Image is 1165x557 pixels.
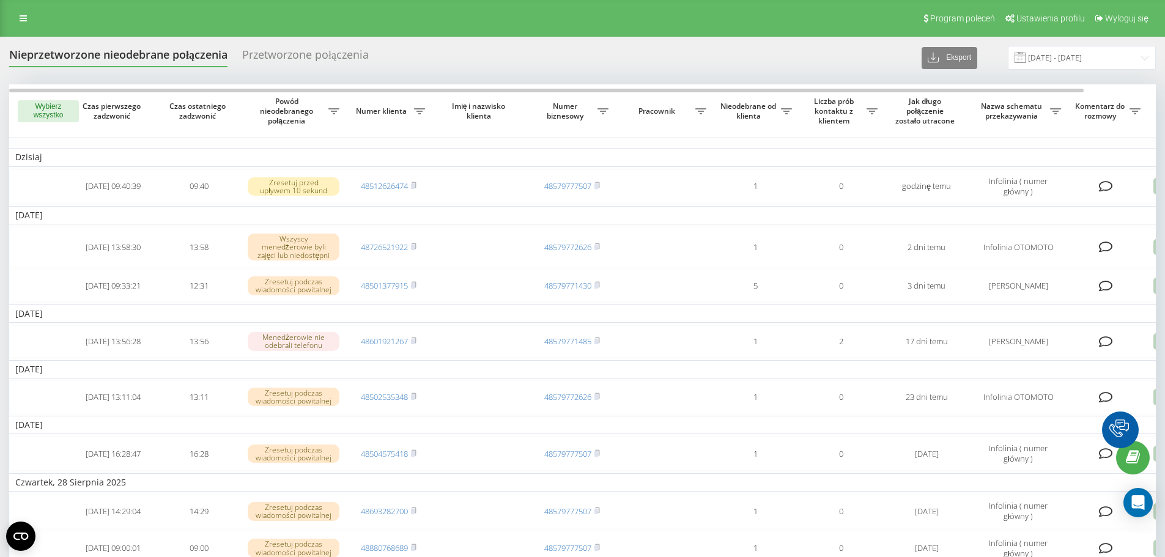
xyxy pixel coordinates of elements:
span: Komentarz do rozmowy [1073,101,1130,120]
td: 23 dni temu [884,381,969,413]
span: Pracownik [621,106,695,116]
span: Numer klienta [352,106,414,116]
a: 48579777507 [544,506,591,517]
a: 48501377915 [361,280,408,291]
span: Nieodebrane od klienta [719,101,781,120]
a: 48579772626 [544,242,591,253]
td: 16:28 [156,437,242,471]
div: Zresetuj podczas wiadomości powitalnej [248,276,339,295]
span: Jak długo połączenie zostało utracone [893,97,960,125]
div: Przetworzone połączenia [242,48,369,67]
div: Zresetuj podczas wiadomości powitalnej [248,388,339,406]
td: 1 [712,494,798,528]
td: 0 [798,227,884,267]
a: 48579777507 [544,542,591,553]
td: [DATE] 13:11:04 [70,381,156,413]
div: Open Intercom Messenger [1123,488,1153,517]
span: Nazwa schematu przekazywania [975,101,1050,120]
span: Powód nieodebranego połączenia [248,97,328,125]
td: 1 [712,325,798,358]
td: [DATE] 09:33:21 [70,270,156,302]
a: 48693282700 [361,506,408,517]
td: [PERSON_NAME] [969,325,1067,358]
td: 0 [798,494,884,528]
td: 12:31 [156,270,242,302]
a: 48512626474 [361,180,408,191]
td: 1 [712,227,798,267]
td: godzinę temu [884,169,969,204]
span: Czas pierwszego zadzwonić [80,101,146,120]
td: Infolinia ( numer główny ) [969,494,1067,528]
span: Czas ostatniego zadzwonić [166,101,232,120]
td: Infolinia ( numer główny ) [969,169,1067,204]
span: Numer biznesowy [535,101,597,120]
span: Wyloguj się [1105,13,1148,23]
a: 48726521922 [361,242,408,253]
span: Program poleceń [930,13,995,23]
a: 48504575418 [361,448,408,459]
a: 48579777507 [544,448,591,459]
td: [DATE] 09:40:39 [70,169,156,204]
td: Infolinia ( numer główny ) [969,437,1067,471]
td: 1 [712,437,798,471]
a: 48579777507 [544,180,591,191]
td: 0 [798,381,884,413]
div: Zresetuj podczas wiadomości powitalnej [248,444,339,463]
div: Zresetuj przed upływem 10 sekund [248,177,339,196]
div: Zresetuj podczas wiadomości powitalnej [248,539,339,557]
td: 0 [798,270,884,302]
td: 5 [712,270,798,302]
a: 48601921267 [361,336,408,347]
td: Infolinia OTOMOTO [969,227,1067,267]
a: 48579772626 [544,391,591,402]
span: Imię i nazwisko klienta [442,101,519,120]
td: 09:40 [156,169,242,204]
td: 2 [798,325,884,358]
td: [DATE] [884,494,969,528]
span: Ustawienia profilu [1016,13,1085,23]
button: Wybierz wszystko [18,100,79,122]
a: 48880768689 [361,542,408,553]
td: 13:58 [156,227,242,267]
td: 2 dni temu [884,227,969,267]
div: Nieprzetworzone nieodebrane połączenia [9,48,227,67]
td: [DATE] 13:56:28 [70,325,156,358]
div: Wszyscy menedżerowie byli zajęci lub niedostępni [248,234,339,260]
td: [DATE] 13:58:30 [70,227,156,267]
td: 0 [798,437,884,471]
td: 0 [798,169,884,204]
td: 14:29 [156,494,242,528]
span: Liczba prób kontaktu z klientem [804,97,867,125]
a: 48579771485 [544,336,591,347]
td: 17 dni temu [884,325,969,358]
td: 3 dni temu [884,270,969,302]
td: [PERSON_NAME] [969,270,1067,302]
td: Infolinia OTOMOTO [969,381,1067,413]
td: [DATE] [884,437,969,471]
button: Open CMP widget [6,522,35,551]
div: Zresetuj podczas wiadomości powitalnej [248,502,339,520]
a: 48579771430 [544,280,591,291]
button: Eksport [922,47,977,69]
div: Menedżerowie nie odebrali telefonu [248,332,339,350]
td: 13:11 [156,381,242,413]
td: 13:56 [156,325,242,358]
td: 1 [712,169,798,204]
td: [DATE] 14:29:04 [70,494,156,528]
td: 1 [712,381,798,413]
td: [DATE] 16:28:47 [70,437,156,471]
a: 48502535348 [361,391,408,402]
